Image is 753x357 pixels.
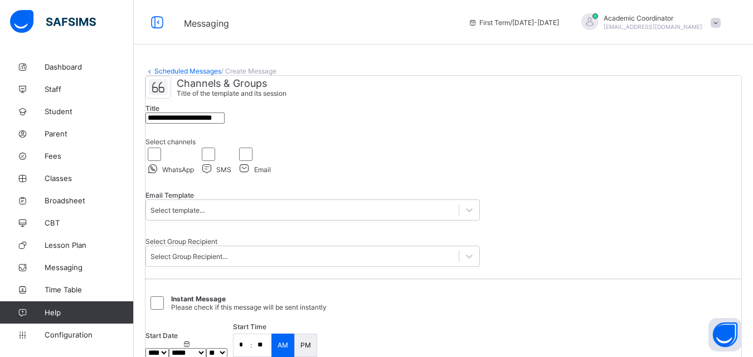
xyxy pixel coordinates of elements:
span: Configuration [45,330,133,339]
span: Help [45,308,133,317]
span: Select Group Recipient [145,237,217,246]
p: PM [300,341,311,349]
img: safsims [10,10,96,33]
span: Please check if this message will be sent instantly [171,303,327,311]
span: Classes [45,174,134,183]
span: Student [45,107,134,116]
span: Title of the template and its session [177,89,286,97]
p: AM [278,341,288,349]
span: Email [254,165,271,174]
div: AcademicCoordinator [570,13,726,32]
span: Time Table [45,285,134,294]
span: Messaging [184,18,229,29]
button: Open asap [708,318,742,351]
p: : [250,341,252,349]
span: Channels & Groups [177,77,286,89]
span: Staff [45,85,134,94]
span: [EMAIL_ADDRESS][DOMAIN_NAME] [604,23,702,30]
span: Start time [233,322,266,331]
span: Parent [45,129,134,138]
div: Select Group Recipient... [150,252,227,261]
span: Broadsheet [45,196,134,205]
span: Start Date [145,331,178,340]
span: CBT [45,218,134,227]
span: Messaging [45,263,134,272]
a: Scheduled Messages [154,67,221,75]
div: Select template... [150,206,205,214]
span: SMS [216,165,231,174]
span: Lesson Plan [45,241,134,250]
span: Dashboard [45,62,134,71]
span: Instant Message [171,295,226,303]
span: Email Template [145,191,194,199]
span: session/term information [468,18,559,27]
span: Academic Coordinator [604,14,702,22]
span: WhatsApp [162,165,194,174]
span: Fees [45,151,134,160]
span: Title [145,104,159,113]
span: / Create Message [221,67,276,75]
span: Select channels [145,138,196,146]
